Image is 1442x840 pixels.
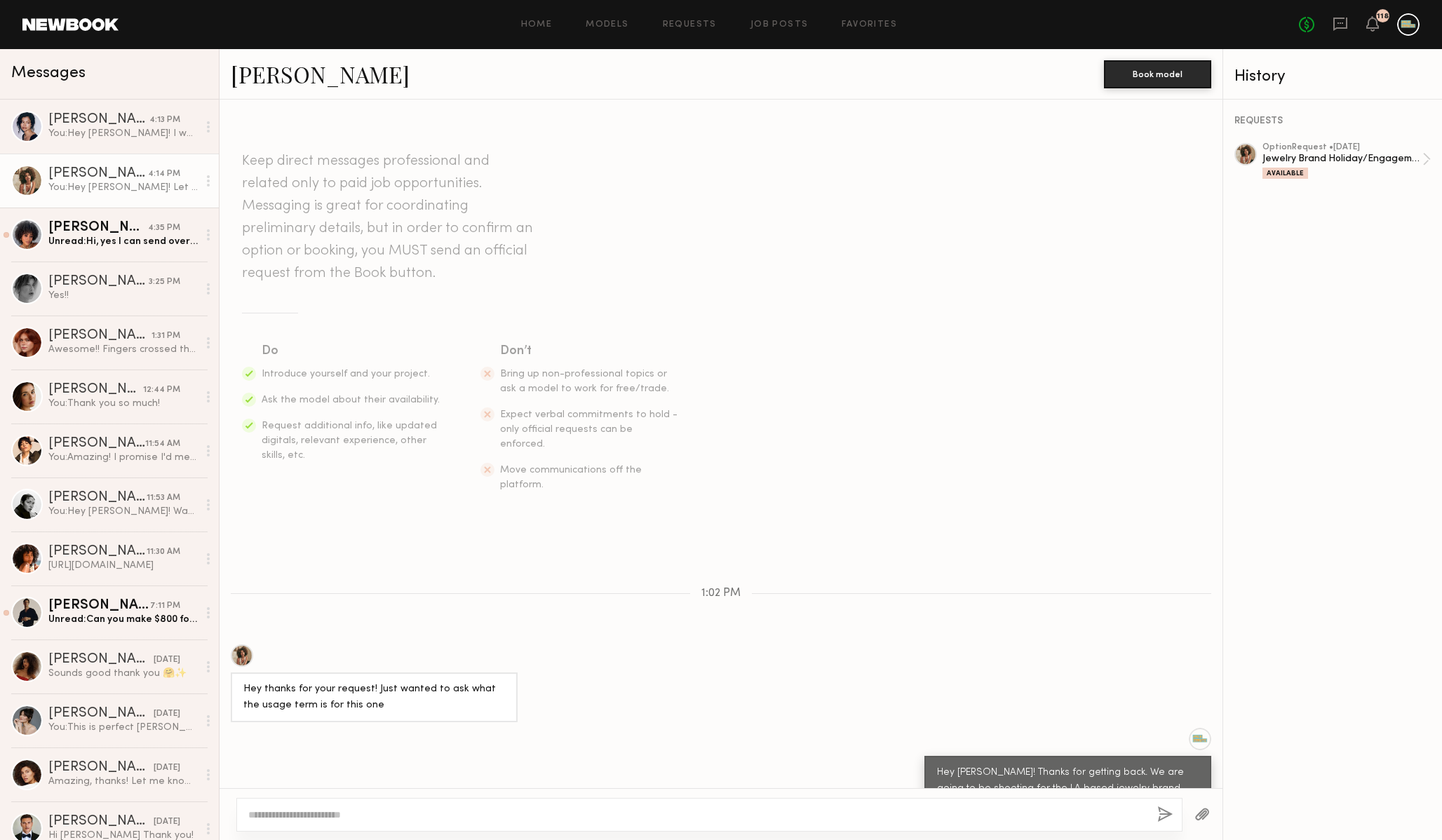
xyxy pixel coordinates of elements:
[151,330,180,343] div: 1:31 PM
[48,761,154,775] div: [PERSON_NAME]
[48,545,147,559] div: [PERSON_NAME]
[143,384,180,397] div: 12:44 PM
[500,410,678,449] span: Expect verbal commitments to hold - only official requests can be enforced.
[149,114,180,127] div: 4:13 PM
[1104,60,1211,88] button: Book model
[48,505,198,518] div: You: Hey [PERSON_NAME]! Wanted to touch base with you and see if you had a chance to review the o...
[1262,168,1308,179] div: Available
[242,150,537,285] header: Keep direct messages professional and related only to paid job opportunities. Messaging is great ...
[48,383,143,397] div: [PERSON_NAME]
[48,127,198,140] div: You: Hey [PERSON_NAME]! I was wondering if we could get another tape from you at some point [DATE...
[586,20,628,29] a: Models
[48,775,198,788] div: Amazing, thanks! Let me know if there is anything else needed!
[145,438,180,451] div: 11:54 AM
[48,275,149,289] div: [PERSON_NAME]
[1234,116,1431,126] div: REQUESTS
[48,221,148,235] div: [PERSON_NAME]
[48,721,198,734] div: You: This is perfect [PERSON_NAME]! Thank you so much, will get back to you soon
[48,113,149,127] div: [PERSON_NAME]
[147,546,180,559] div: 11:30 AM
[48,329,151,343] div: [PERSON_NAME]
[148,222,180,235] div: 4:35 PM
[154,707,180,721] div: [DATE]
[663,20,717,29] a: Requests
[148,168,180,181] div: 4:14 PM
[48,707,154,721] div: [PERSON_NAME]
[1377,13,1389,20] div: 118
[154,761,180,775] div: [DATE]
[48,667,198,680] div: Sounds good thank you 🤗✨
[48,181,198,194] div: You: Hey [PERSON_NAME]! Let me know if you'd be able to send this tape over. We are making decisi...
[262,395,440,405] span: Ask the model about their availability.
[48,437,145,451] div: [PERSON_NAME]
[500,466,642,489] span: Move communications off the platform.
[48,815,154,829] div: [PERSON_NAME]
[154,815,180,829] div: [DATE]
[147,492,180,505] div: 11:53 AM
[262,370,430,379] span: Introduce yourself and your project.
[1262,152,1422,165] div: Jewelry Brand Holiday/Engagement Campaign
[48,167,148,181] div: [PERSON_NAME]
[149,276,180,289] div: 3:25 PM
[11,65,86,81] span: Messages
[231,59,410,89] a: [PERSON_NAME]
[48,397,198,410] div: You: Thank you so much!
[1262,143,1422,152] div: option Request • [DATE]
[48,559,198,572] div: [URL][DOMAIN_NAME]
[48,599,150,613] div: [PERSON_NAME]
[1234,69,1431,85] div: History
[262,421,437,460] span: Request additional info, like updated digitals, relevant experience, other skills, etc.
[750,20,809,29] a: Job Posts
[48,343,198,356] div: Awesome!! Fingers crossed they like it 🤞🏼
[521,20,553,29] a: Home
[154,653,180,667] div: [DATE]
[48,451,198,464] div: You: Amazing! I promise I'd meet you at your rate if the budgets weren't impossibly tight on this...
[500,370,669,393] span: Bring up non-professional topics or ask a model to work for free/trade.
[48,491,147,505] div: [PERSON_NAME]
[842,20,897,29] a: Favorites
[262,341,441,361] div: Do
[48,235,198,248] div: Unread: Hi, yes I can send over the self tape asap. How would you like me to send it over?
[243,682,505,714] div: Hey thanks for your request! Just wanted to ask what the usage term is for this one
[150,599,180,613] div: 7:11 PM
[48,653,154,667] div: [PERSON_NAME]
[500,341,680,361] div: Don’t
[1262,143,1431,179] a: optionRequest •[DATE]Jewelry Brand Holiday/Engagement CampaignAvailable
[48,613,198,626] div: Unread: Can you make $800 for 8 hours work?
[1104,67,1211,79] a: Book model
[701,588,741,599] span: 1:02 PM
[48,289,198,302] div: Yes!!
